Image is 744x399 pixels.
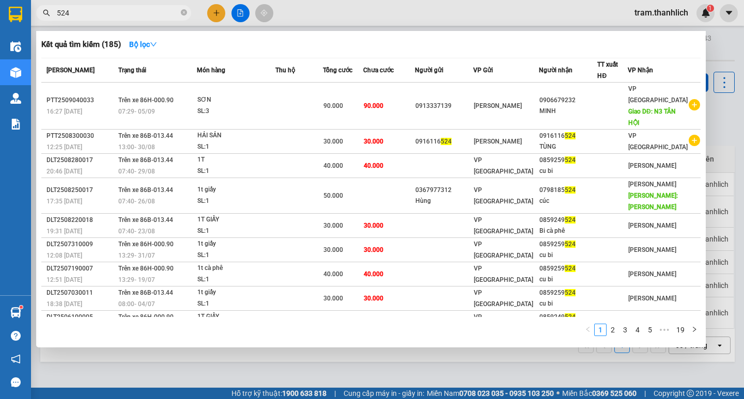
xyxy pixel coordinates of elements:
[9,7,22,22] img: logo-vxr
[323,295,343,302] span: 30.000
[118,186,173,194] span: Trên xe 86B-013.44
[474,241,533,259] span: VP [GEOGRAPHIC_DATA]
[595,324,606,336] a: 1
[364,295,383,302] span: 30.000
[565,265,576,272] span: 524
[539,185,597,196] div: 0798185
[364,222,383,229] span: 30.000
[582,324,594,336] li: Previous Page
[47,67,95,74] span: [PERSON_NAME]
[275,67,295,74] span: Thu hộ
[47,198,82,205] span: 17:35 [DATE]
[118,132,173,139] span: Trên xe 86B-013.44
[689,99,700,110] span: plus-circle
[197,141,275,153] div: SL: 1
[118,156,173,164] span: Trên xe 86B-013.44
[673,324,688,336] li: 19
[47,288,115,298] div: DLT2507030011
[656,324,673,336] li: Next 5 Pages
[585,326,591,332] span: left
[607,324,619,336] li: 2
[43,9,50,17] span: search
[47,300,82,308] span: 18:38 [DATE]
[539,155,597,166] div: 0859259
[632,324,643,336] a: 4
[323,162,343,169] span: 40.000
[121,36,165,53] button: Bộ lọcdown
[628,162,676,169] span: [PERSON_NAME]
[47,215,115,226] div: DLT2508220018
[118,198,155,205] span: 07:40 - 26/08
[118,265,174,272] span: Trên xe 86H-000.90
[118,143,155,151] span: 13:00 - 30/08
[691,326,698,332] span: right
[644,324,656,336] li: 5
[118,97,174,104] span: Trên xe 86H-000.90
[10,41,21,52] img: warehouse-icon
[47,239,115,250] div: DLT2507310009
[474,265,533,283] span: VP [GEOGRAPHIC_DATA]
[415,185,473,196] div: 0367977312
[118,216,173,224] span: Trên xe 86B-013.44
[673,324,688,336] a: 19
[539,106,597,117] div: MINH
[364,162,383,169] span: 40.000
[415,196,473,206] div: Hùng
[688,324,701,336] button: right
[364,270,383,278] span: 40.000
[628,295,676,302] span: [PERSON_NAME]
[197,67,225,74] span: Món hàng
[197,263,275,274] div: 1t cà phê
[539,95,597,106] div: 0906679232
[197,154,275,166] div: 1T
[565,186,576,194] span: 524
[441,138,452,145] span: 524
[539,131,597,141] div: 0916116
[118,300,155,308] span: 08:00 - 04/07
[688,324,701,336] li: Next Page
[323,102,343,109] span: 90.000
[474,216,533,235] span: VP [GEOGRAPHIC_DATA]
[628,85,688,104] span: VP [GEOGRAPHIC_DATA]
[323,138,343,145] span: 30.000
[415,136,473,147] div: 0916116
[364,102,383,109] span: 90.000
[181,8,187,18] span: close-circle
[197,214,275,226] div: 1T GIẤY
[474,138,522,145] span: [PERSON_NAME]
[323,222,343,229] span: 30.000
[607,324,618,336] a: 2
[628,108,676,126] span: Giao DĐ: N3 TÂN HỘI
[197,226,275,237] div: SL: 1
[539,166,597,177] div: cu bi
[364,138,383,145] span: 30.000
[197,106,275,117] div: SL: 3
[197,166,275,177] div: SL: 1
[47,312,115,323] div: DLT2506100005
[539,141,597,152] div: TÙNG
[323,192,343,199] span: 50.000
[474,102,522,109] span: [PERSON_NAME]
[118,276,155,283] span: 13:29 - 19/07
[197,94,275,106] div: SƠN
[10,67,21,78] img: warehouse-icon
[11,354,21,364] span: notification
[181,9,187,15] span: close-circle
[323,246,343,253] span: 30.000
[10,307,21,318] img: warehouse-icon
[628,192,678,211] span: [PERSON_NAME]: [PERSON_NAME]
[474,313,533,332] span: VP [GEOGRAPHIC_DATA]
[656,324,673,336] span: •••
[118,108,155,115] span: 07:29 - 05/09
[474,156,533,175] span: VP [GEOGRAPHIC_DATA]
[129,40,157,49] strong: Bộ lọc
[197,238,275,250] div: 1t giấy
[118,67,146,74] span: Trạng thái
[118,168,155,175] span: 07:40 - 29/08
[539,263,597,274] div: 0859259
[539,274,597,285] div: cu bi
[323,270,343,278] span: 40.000
[118,241,174,248] span: Trên xe 86H-000.90
[47,155,115,166] div: DLT2508280017
[8,60,85,82] div: Gửi: [PERSON_NAME]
